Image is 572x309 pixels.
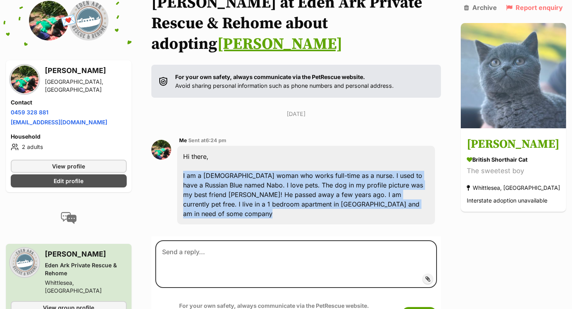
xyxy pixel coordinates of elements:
a: 0459 328 881 [11,109,48,116]
span: 6:24 pm [206,137,226,143]
span: Interstate adoption unavailable [467,197,547,204]
a: Archive [464,4,497,11]
span: Me [179,137,187,143]
a: [PERSON_NAME] British Shorthair Cat The sweetest boy Whittlesea, [GEOGRAPHIC_DATA] Interstate ado... [461,130,566,212]
strong: For your own safety, always communicate via the PetRescue website. [175,73,365,80]
div: Eden Ark Private Rescue & Rehome [45,261,127,277]
h3: [PERSON_NAME] [45,65,127,76]
div: Whittlesea, [GEOGRAPHIC_DATA] [45,279,127,295]
div: [GEOGRAPHIC_DATA], [GEOGRAPHIC_DATA] [45,78,127,94]
a: View profile [11,160,127,173]
span: View profile [52,162,85,170]
img: Hayley Flynn profile pic [11,66,39,93]
span: Edit profile [54,177,83,185]
div: The sweetest boy [467,166,560,177]
p: Avoid sharing personal information such as phone numbers and personal address. [175,73,394,90]
strong: For your own safety, always communicate via the PetRescue website. [179,302,369,309]
li: 2 adults [11,142,127,152]
div: British Shorthair Cat [467,156,560,164]
span: Sent at [188,137,226,143]
a: [EMAIL_ADDRESS][DOMAIN_NAME] [11,119,107,126]
span: 💌 [60,12,78,29]
p: [DATE] [151,110,441,118]
img: Taylor [461,23,566,128]
img: Eden Ark Private Rescue & Rehome profile pic [11,249,39,276]
img: conversation-icon-4a6f8262b818ee0b60e3300018af0b2d0b884aa5de6e9bcb8d3d4eeb1a70a7c4.svg [61,212,77,224]
div: Hi there, I am a [DEMOGRAPHIC_DATA] woman who works full-time as a nurse. I used to have a Russia... [177,146,435,224]
h4: Household [11,133,127,141]
img: Hayley Flynn profile pic [29,1,69,41]
h4: Contact [11,98,127,106]
a: Report enquiry [506,4,563,11]
h3: [PERSON_NAME] [467,136,560,154]
a: Edit profile [11,174,127,187]
img: Eden Ark Private Rescue & Rehome profile pic [69,1,108,41]
div: Whittlesea, [GEOGRAPHIC_DATA] [467,183,560,193]
a: [PERSON_NAME] [217,34,342,54]
img: Hayley Flynn profile pic [151,140,171,160]
h3: [PERSON_NAME] [45,249,127,260]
